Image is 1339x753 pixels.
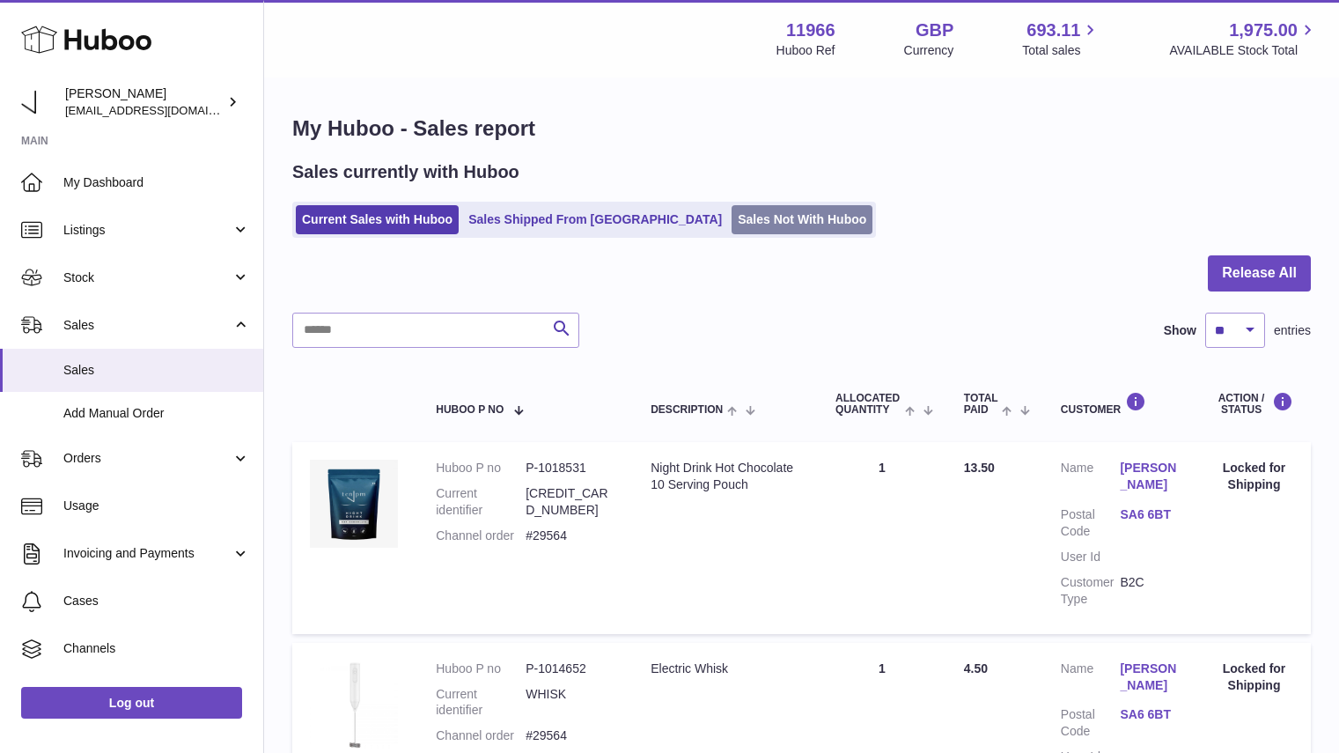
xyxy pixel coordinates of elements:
span: Stock [63,269,232,286]
span: 1,975.00 [1229,18,1298,42]
span: My Dashboard [63,174,250,191]
div: Locked for Shipping [1215,661,1293,694]
span: Orders [63,450,232,467]
div: Action / Status [1215,392,1293,416]
span: Add Manual Order [63,405,250,422]
dt: Huboo P no [436,661,526,677]
div: Locked for Shipping [1215,460,1293,493]
dd: WHISK [526,686,615,720]
button: Release All [1208,255,1311,292]
dd: P-1014652 [526,661,615,677]
span: Cases [63,593,250,609]
dt: Channel order [436,727,526,744]
a: 1,975.00 AVAILABLE Stock Total [1169,18,1318,59]
dd: #29564 [526,727,615,744]
span: entries [1274,322,1311,339]
dt: Postal Code [1061,706,1121,740]
a: [PERSON_NAME] [1120,460,1180,493]
span: Huboo P no [436,404,504,416]
a: SA6 6BT [1120,706,1180,723]
img: 1728562479.jpg [310,661,398,749]
td: 1 [818,442,946,633]
dd: B2C [1120,574,1180,608]
dt: Name [1061,460,1121,498]
dd: P-1018531 [526,460,615,476]
a: Sales Shipped From [GEOGRAPHIC_DATA] [462,205,728,234]
div: Night Drink Hot Chocolate 10 Serving Pouch [651,460,800,493]
dt: Huboo P no [436,460,526,476]
a: 693.11 Total sales [1022,18,1100,59]
span: Channels [63,640,250,657]
dt: Current identifier [436,485,526,519]
dd: #29564 [526,528,615,544]
span: Invoicing and Payments [63,545,232,562]
a: Sales Not With Huboo [732,205,872,234]
img: info@tenpm.co [21,89,48,115]
a: [PERSON_NAME] [1120,661,1180,694]
dt: Name [1061,661,1121,698]
h1: My Huboo - Sales report [292,114,1311,143]
div: Customer [1061,392,1180,416]
span: Description [651,404,723,416]
img: 119661732179337.jpg [310,460,398,548]
span: Sales [63,362,250,379]
a: Current Sales with Huboo [296,205,459,234]
strong: 11966 [786,18,835,42]
strong: GBP [916,18,953,42]
dt: Customer Type [1061,574,1121,608]
span: [EMAIL_ADDRESS][DOMAIN_NAME] [65,103,259,117]
span: 693.11 [1026,18,1080,42]
dt: Channel order [436,528,526,544]
div: Huboo Ref [776,42,835,59]
span: Total paid [964,393,998,416]
label: Show [1164,322,1196,339]
dd: [CREDIT_CARD_NUMBER] [526,485,615,519]
span: Usage [63,498,250,514]
div: [PERSON_NAME] [65,85,224,119]
span: AVAILABLE Stock Total [1169,42,1318,59]
div: Currency [904,42,954,59]
span: 13.50 [964,461,995,475]
span: Total sales [1022,42,1100,59]
dt: User Id [1061,549,1121,565]
div: Electric Whisk [651,661,800,677]
h2: Sales currently with Huboo [292,160,519,184]
span: 4.50 [964,661,988,675]
a: SA6 6BT [1120,506,1180,523]
span: ALLOCATED Quantity [835,393,901,416]
span: Listings [63,222,232,239]
span: Sales [63,317,232,334]
dt: Current identifier [436,686,526,720]
a: Log out [21,687,242,719]
dt: Postal Code [1061,506,1121,540]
